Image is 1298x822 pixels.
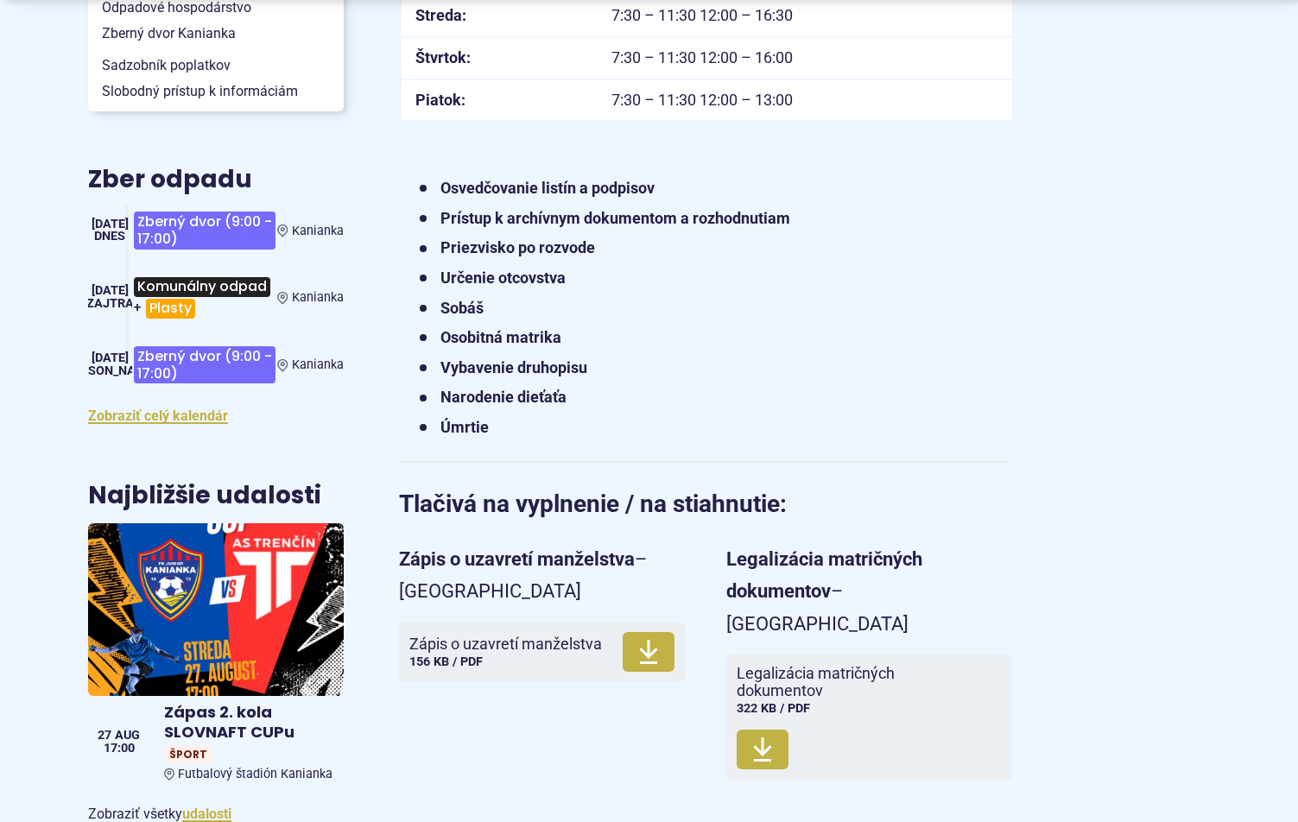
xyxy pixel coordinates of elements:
a: Legalizácia matričných dokumentov322 KB / PDF [726,654,1012,780]
span: 322 KB / PDF [737,701,810,716]
strong: Vybavenie druhopisu [440,358,587,376]
span: Kanianka [292,290,344,305]
span: Zápis o uzavretí manželstva [409,635,602,653]
a: Zberný dvor (9:00 - 17:00) Kanianka [DATE] [PERSON_NAME] [88,339,344,390]
span: 27 [98,730,111,742]
a: Sadzobník poplatkov [88,53,344,79]
span: Zberný dvor (9:00 - 17:00) [134,346,275,383]
span: 156 KB / PDF [409,654,483,669]
strong: Legalizácia matričných dokumentov [726,548,922,602]
span: Šport [164,745,212,763]
strong: Narodenie dieťaťa [440,388,567,406]
strong: Sobáš [440,299,484,317]
a: Slobodný prístup k informáciám [88,79,344,104]
strong: Štvrtok: [415,48,471,66]
h3: Najbližšie udalosti [88,483,321,509]
a: Zobraziť všetky udalosti [182,806,231,822]
span: Kanianka [292,357,344,372]
span: 17:00 [98,743,140,755]
span: [DATE] [92,283,129,298]
span: Zberný dvor Kanianka [102,21,330,47]
span: Plasty [146,299,195,319]
a: Zápis o uzavretí manželstva156 KB / PDF [399,622,685,682]
a: Zobraziť celý kalendár [88,408,228,424]
strong: Určenie otcovstva [440,269,566,287]
strong: Streda: [415,6,466,24]
span: [DATE] [92,351,129,365]
span: Sadzobník poplatkov [102,53,330,79]
h3: + [132,270,277,326]
span: Zberný dvor (9:00 - 17:00) [134,212,275,249]
strong: Priezvisko po rozvode [440,238,595,256]
span: [PERSON_NAME] [62,364,157,378]
span: Komunálny odpad [134,277,270,297]
p: – [GEOGRAPHIC_DATA] [399,543,685,608]
td: 7:30 – 11:30 12:00 – 13:00 [598,79,1012,121]
strong: Piatok: [415,91,465,109]
span: Slobodný prístup k informáciám [102,79,330,104]
td: 7:30 – 11:30 12:00 – 16:00 [598,37,1012,79]
h3: Zber odpadu [88,167,344,193]
span: Kanianka [292,224,344,238]
strong: Tlačivá na vyplnenie / na stiahnutie: [399,490,787,518]
span: aug [115,730,140,742]
span: Legalizácia matričných dokumentov [737,665,981,699]
span: Dnes [94,229,125,243]
p: – [GEOGRAPHIC_DATA] [726,543,1012,640]
h4: Zápas 2. kola SLOVNAFT CUPu [164,703,337,742]
a: Zápas 2. kola SLOVNAFT CUPu ŠportFutbalový štadión Kanianka 27 aug 17:00 [88,523,344,788]
span: [DATE] [92,217,129,231]
span: Futbalový štadión Kanianka [178,767,332,781]
a: Zberný dvor (9:00 - 17:00) Kanianka [DATE] Dnes [88,205,344,256]
strong: Úmrtie [440,418,489,436]
span: Zajtra [86,296,134,311]
a: Komunálny odpad+Plasty Kanianka [DATE] Zajtra [88,270,344,326]
strong: Osvedčovanie listín a podpisov [440,179,655,197]
a: Zberný dvor Kanianka [88,21,344,47]
strong: Osobitná matrika [440,328,561,346]
strong: Zápis o uzavretí manželstva [399,548,635,570]
strong: Prístup k archívnym dokumentom a rozhodnutiam [440,209,790,227]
